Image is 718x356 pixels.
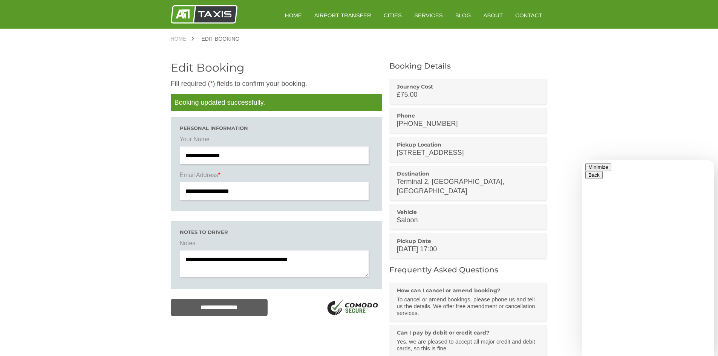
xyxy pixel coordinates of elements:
[309,6,377,24] a: Airport Transfer
[478,6,508,24] a: About
[397,215,539,225] p: Saloon
[180,239,373,251] label: Notes
[378,6,407,24] a: Cities
[280,6,307,24] a: HOME
[389,62,548,70] h2: Booking Details
[397,244,539,254] p: [DATE] 17:00
[409,6,448,24] a: Services
[397,338,539,352] p: Yes, we are pleased to accept all major credit and debit cards, so this is fine.
[397,329,539,336] h3: Can I pay by debit or credit card?
[582,160,714,356] iframe: chat widget
[397,90,539,99] p: £75.00
[171,5,237,24] img: A1 Taxis
[389,266,548,273] h2: Frequently Asked Questions
[180,230,373,235] h3: Notes to driver
[397,287,539,294] h3: How can I cancel or amend booking?
[180,171,373,182] label: Email Address
[325,299,382,317] img: SSL Logo
[397,148,539,157] p: [STREET_ADDRESS]
[180,135,373,147] label: Your Name
[180,126,373,131] h3: Personal Information
[397,83,539,90] h3: Journey Cost
[397,141,539,148] h3: Pickup Location
[397,296,539,316] p: To cancel or amend bookings, please phone us and tell us the details. We offer free amendment or ...
[450,6,476,24] a: Blog
[397,112,539,119] h3: Phone
[397,170,539,177] h3: Destination
[171,36,194,41] a: Home
[171,94,382,111] p: Booking updated successfully.
[397,177,539,196] p: Terminal 2, [GEOGRAPHIC_DATA], [GEOGRAPHIC_DATA]
[171,79,382,89] p: Fill required ( ) fields to confirm your booking.
[397,119,539,128] p: [PHONE_NUMBER]
[171,62,382,73] h2: Edit Booking
[397,209,539,215] h3: Vehicle
[397,238,539,244] h3: Pickup Date
[510,6,547,24] a: Contact
[194,36,247,41] a: Edit Booking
